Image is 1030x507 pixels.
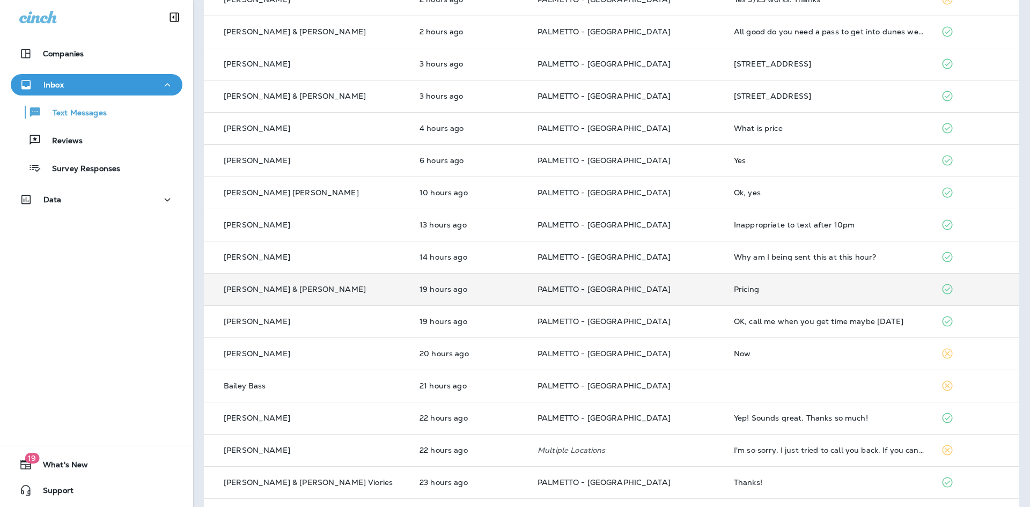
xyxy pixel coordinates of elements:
div: Yes [734,156,924,165]
p: Reviews [41,136,83,146]
p: [PERSON_NAME] [224,221,290,229]
p: Sep 18, 2025 10:23 PM [420,221,520,229]
span: PALMETTO - [GEOGRAPHIC_DATA] [538,413,671,423]
p: Sep 19, 2025 09:23 AM [420,27,520,36]
button: Support [11,480,182,501]
p: [PERSON_NAME] [224,414,290,422]
button: Reviews [11,129,182,151]
span: PALMETTO - [GEOGRAPHIC_DATA] [538,91,671,101]
p: Multiple Locations [538,446,717,454]
p: Sep 18, 2025 03:16 PM [420,349,520,358]
p: [PERSON_NAME] [224,60,290,68]
div: Ok, yes [734,188,924,197]
p: [PERSON_NAME] [224,156,290,165]
div: All good do you need a pass to get into dunes west [734,27,924,36]
span: PALMETTO - [GEOGRAPHIC_DATA] [538,156,671,165]
p: Sep 18, 2025 04:20 PM [420,317,520,326]
div: Thanks! [734,478,924,487]
button: Collapse Sidebar [159,6,189,28]
p: Companies [43,49,84,58]
button: Companies [11,43,182,64]
span: PALMETTO - [GEOGRAPHIC_DATA] [538,220,671,230]
p: [PERSON_NAME] [224,349,290,358]
p: Sep 18, 2025 04:32 PM [420,285,520,293]
p: Sep 18, 2025 01:11 PM [420,446,520,454]
span: PALMETTO - [GEOGRAPHIC_DATA] [538,349,671,358]
p: Sep 19, 2025 05:44 AM [420,156,520,165]
p: Inbox [43,80,64,89]
p: Sep 18, 2025 02:47 PM [420,381,520,390]
div: 144 Dark Hollow Way [734,60,924,68]
div: OK, call me when you get time maybe tomorrow [734,317,924,326]
span: Support [32,486,73,499]
p: Sep 19, 2025 07:27 AM [420,124,520,133]
button: 19What's New [11,454,182,475]
div: Yep! Sounds great. Thanks so much! [734,414,924,422]
p: [PERSON_NAME] [224,253,290,261]
span: PALMETTO - [GEOGRAPHIC_DATA] [538,188,671,197]
p: Sep 19, 2025 08:36 AM [420,60,520,68]
button: Survey Responses [11,157,182,179]
p: [PERSON_NAME] & [PERSON_NAME] Viories [224,478,393,487]
div: Now [734,349,924,358]
button: Data [11,189,182,210]
p: Bailey Bass [224,381,266,390]
button: Inbox [11,74,182,95]
p: [PERSON_NAME] & [PERSON_NAME] [224,27,366,36]
div: Why am I being sent this at this hour? [734,253,924,261]
p: [PERSON_NAME] [224,124,290,133]
span: PALMETTO - [GEOGRAPHIC_DATA] [538,27,671,36]
p: [PERSON_NAME] [224,317,290,326]
span: PALMETTO - [GEOGRAPHIC_DATA] [538,284,671,294]
span: PALMETTO - [GEOGRAPHIC_DATA] [538,381,671,391]
p: Sep 18, 2025 09:16 PM [420,253,520,261]
p: [PERSON_NAME] & [PERSON_NAME] [224,92,366,100]
span: PALMETTO - [GEOGRAPHIC_DATA] [538,477,671,487]
p: Survey Responses [41,164,120,174]
p: Sep 18, 2025 12:24 PM [420,478,520,487]
span: PALMETTO - [GEOGRAPHIC_DATA] [538,317,671,326]
p: Sep 19, 2025 08:30 AM [420,92,520,100]
span: PALMETTO - [GEOGRAPHIC_DATA] [538,59,671,69]
div: 1407 Bimini Drive, Charleston, SC 29414 [734,92,924,100]
span: PALMETTO - [GEOGRAPHIC_DATA] [538,123,671,133]
span: 19 [25,453,39,464]
p: [PERSON_NAME] [224,446,290,454]
span: PALMETTO - [GEOGRAPHIC_DATA] [538,252,671,262]
p: [PERSON_NAME] [PERSON_NAME] [224,188,359,197]
button: Text Messages [11,101,182,123]
span: What's New [32,460,88,473]
p: Sep 18, 2025 01:55 PM [420,414,520,422]
p: [PERSON_NAME] & [PERSON_NAME] [224,285,366,293]
div: Inappropriate to text after 10pm [734,221,924,229]
div: Pricing [734,285,924,293]
div: What is price [734,124,924,133]
div: I'm so sorry. I just tried to call you back. If you can call me that would be great! [734,446,924,454]
p: Text Messages [42,108,107,119]
p: Data [43,195,62,204]
p: Sep 19, 2025 01:20 AM [420,188,520,197]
